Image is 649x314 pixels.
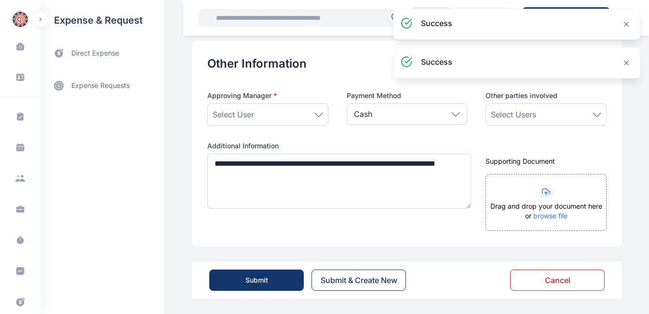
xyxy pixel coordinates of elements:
[533,212,568,220] span: browse file
[207,91,277,100] span: Approving Manager
[491,109,536,120] span: Select Users
[421,56,452,68] h3: success
[486,157,607,166] div: Supporting Document
[207,141,467,151] label: Additional Information
[510,270,605,291] button: Cancel
[245,275,268,285] div: Submit
[486,91,557,100] span: Other parties involved
[41,41,164,66] a: direct expense
[209,270,304,291] button: Submit
[207,56,607,71] div: Other Information
[347,91,468,100] label: Payment Method
[421,17,452,29] h3: success
[41,66,164,97] div: expense requests
[486,201,606,230] div: Drag and drop your document here or
[354,108,372,120] p: Cash
[41,74,164,97] a: expense requests
[207,56,600,71] button: Other Information
[213,109,254,120] span: Select User
[311,270,406,291] button: Submit & Create New
[71,48,119,58] span: direct expense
